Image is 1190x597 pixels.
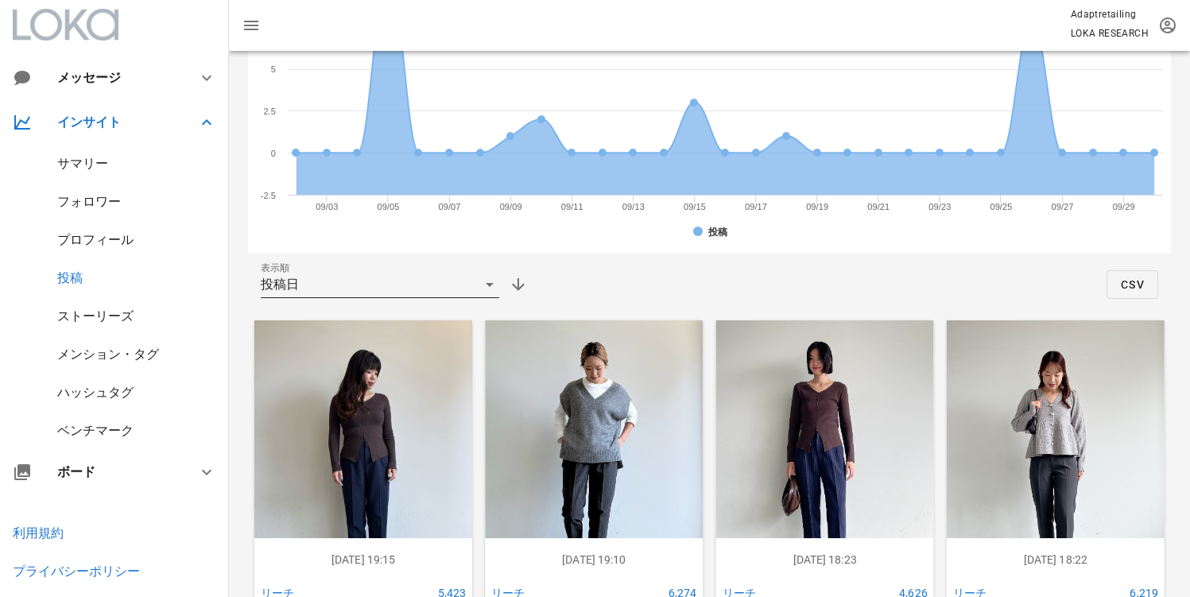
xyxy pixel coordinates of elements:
[684,202,706,211] text: 09/15
[622,202,645,211] text: 09/13
[1071,25,1149,41] p: LOKA RESEARCH
[707,227,728,238] tspan: 投稿
[806,202,828,211] text: 09/19
[57,232,134,247] a: プロフィール
[13,564,140,579] a: プライバシーポリシー
[57,464,178,479] div: ボード
[498,551,690,568] p: [DATE] 19:10
[57,156,108,171] a: サマリー
[267,551,459,568] p: [DATE] 19:15
[1120,278,1145,291] span: CSV
[57,385,134,400] a: ハッシュタグ
[57,194,121,209] a: フォロワー
[316,202,338,211] text: 09/03
[1052,202,1074,211] text: 09/27
[1113,202,1135,211] text: 09/29
[439,202,461,211] text: 09/07
[261,191,276,200] text: -2.5
[500,202,522,211] text: 09/09
[959,551,1152,568] p: [DATE] 18:22
[1107,270,1158,299] button: CSV
[263,107,276,116] text: 2.5
[57,347,159,362] a: メンション・タグ
[261,272,499,297] div: 表示順投稿日
[271,64,276,74] text: 5
[261,277,299,292] div: 投稿日
[57,114,178,130] div: インサイト
[57,270,83,285] a: 投稿
[561,202,583,211] text: 09/11
[377,202,399,211] text: 09/05
[271,149,276,158] text: 0
[729,551,921,568] p: [DATE] 18:23
[745,202,767,211] text: 09/17
[1071,6,1149,22] p: Adaptretailing
[57,423,134,438] a: ベンチマーク
[57,308,134,324] a: ストーリーズ
[990,202,1012,211] text: 09/25
[928,202,951,211] text: 09/23
[867,202,890,211] text: 09/21
[57,70,172,85] div: メッセージ
[13,525,64,541] a: 利用規約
